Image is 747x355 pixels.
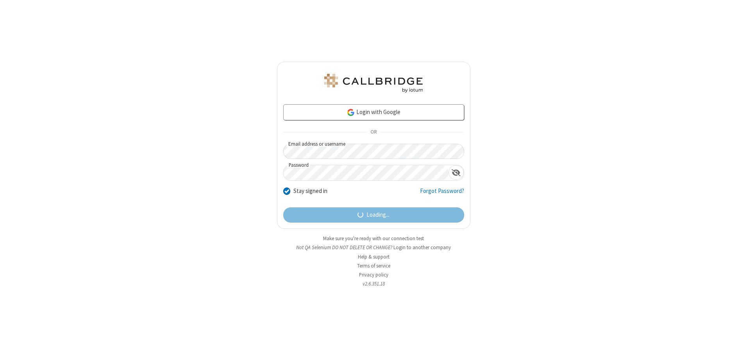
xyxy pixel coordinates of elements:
a: Help & support [358,253,390,260]
label: Stay signed in [293,187,327,196]
button: Loading... [283,207,464,223]
a: Login with Google [283,104,464,120]
img: google-icon.png [347,108,355,117]
li: Not QA Selenium DO NOT DELETE OR CHANGE? [277,244,470,251]
a: Forgot Password? [420,187,464,202]
a: Make sure you're ready with our connection test [323,235,424,242]
input: Password [284,165,449,180]
a: Privacy policy [359,271,388,278]
a: Terms of service [357,262,390,269]
input: Email address or username [283,144,464,159]
button: Login to another company [393,244,451,251]
span: OR [367,127,380,137]
li: v2.6.351.18 [277,280,470,287]
div: Show password [449,165,464,180]
img: QA Selenium DO NOT DELETE OR CHANGE [323,74,424,93]
iframe: Chat [727,335,741,350]
span: Loading... [366,211,390,219]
